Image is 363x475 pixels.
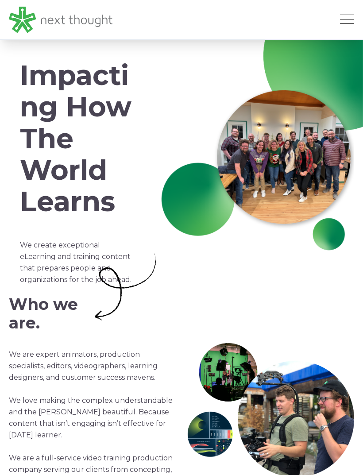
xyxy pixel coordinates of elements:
span: Impacting How The World Learns [20,58,131,218]
img: Arrow [95,253,157,321]
img: NTGroup [159,90,354,253]
span: We create exceptional eLearning and training content that prepares people and organizations for t... [20,241,131,284]
img: LG - NextThought Logo [9,7,112,32]
h2: Who we are. [9,295,90,332]
button: Open Mobile Menu [340,15,354,25]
